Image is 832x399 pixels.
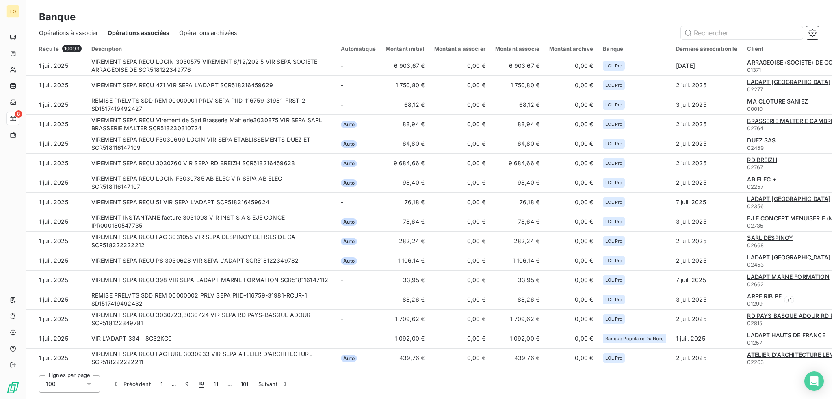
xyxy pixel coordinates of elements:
td: 7 juil. 2025 [671,270,742,290]
td: 2 juil. 2025 [671,368,742,387]
span: Auto [341,121,357,128]
td: 439,76 € [490,348,544,368]
td: 0,00 € [429,231,490,251]
td: 1 juil. 2025 [26,368,87,387]
td: - [336,56,381,75]
td: 0,00 € [429,251,490,270]
span: 01371 [747,67,761,73]
span: 02263 [747,359,764,365]
td: 30,00 € [381,368,429,387]
span: LADAPT [GEOGRAPHIC_DATA] [747,195,830,202]
button: 101 [236,375,253,393]
td: 0,00 € [429,134,490,153]
td: 2 juil. 2025 [671,114,742,134]
td: 2 juil. 2025 [671,153,742,173]
td: 2 juil. 2025 [671,251,742,270]
td: 0,00 € [429,212,490,231]
span: + 1 [784,296,794,303]
button: 10 [194,375,209,393]
span: Auto [341,179,357,187]
span: 02668 [747,242,764,248]
td: 88,94 € [381,114,429,134]
td: 2 juil. 2025 [671,309,742,329]
span: RD BREIZH [747,156,777,163]
td: - [336,329,381,348]
span: LCL Pro [605,297,622,302]
td: 0,00 € [544,56,598,75]
td: 1 750,80 € [381,75,429,95]
td: 1 106,14 € [490,251,544,270]
td: 9 684,66 € [381,153,429,173]
td: 0,00 € [429,329,490,348]
span: 10 [199,380,204,388]
td: 1 709,62 € [490,309,544,329]
td: VIREMENT SEPA RECU FAC 3031055 VIR SEPA DESPINOY BETISES DE CA SCR518222222212 [87,231,336,251]
button: 1 [156,375,167,393]
td: 1 juil. 2025 [26,212,87,231]
td: 0,00 € [544,75,598,95]
button: Suivant [253,375,295,393]
td: 1 750,80 € [490,75,544,95]
td: 0,00 € [429,192,490,212]
td: 0,00 € [544,134,598,153]
td: 0,00 € [544,368,598,387]
span: … [223,377,236,390]
td: 68,12 € [381,95,429,114]
a: ARPE RIB PE [747,292,782,300]
span: LADAPT [GEOGRAPHIC_DATA] [747,78,830,85]
td: 1 juil. 2025 [26,309,87,329]
span: LCL Pro [605,219,622,224]
td: 1 092,00 € [490,329,544,348]
a: DUEZ SAS [747,136,776,145]
td: VIREMENT SEPA RECU LOGIN 3030833 CL 01490 VIR SEPA LE CHARPENTIER DU NORD SCR518116147116 [87,368,336,387]
span: LADAPT MARNE FORMATION [747,273,829,280]
td: 68,12 € [490,95,544,114]
td: 0,00 € [429,173,490,192]
div: Montant associé [495,45,539,52]
td: 0,00 € [544,309,598,329]
td: 98,40 € [381,173,429,192]
td: VIREMENT SEPA RECU LOGIN F3030785 AB ELEC VIR SEPA AB ELEC + SCR518116147107 [87,173,336,192]
span: ARPE RIB PE [747,293,782,300]
span: 100 [46,380,56,388]
td: 1 juil. 2025 [26,173,87,192]
td: 0,00 € [429,95,490,114]
td: 0,00 € [544,173,598,192]
td: 0,00 € [429,75,490,95]
td: VIREMENT INSTANTANE facture 3031098 VIR INST S A S EJE CONCE IPR000180547735 [87,212,336,231]
td: 1 106,14 € [381,251,429,270]
td: VIREMENT SEPA RECU Virement de Sarl Brasserie Malt erie3030875 VIR SEPA SARL BRASSERIE MALTER SCR... [87,114,336,134]
span: 02767 [747,164,763,170]
td: 1 juil. 2025 [26,348,87,368]
td: 0,00 € [429,368,490,387]
span: 02453 [747,261,764,268]
a: SARL DESPINOY [747,234,793,242]
td: 1 juil. 2025 [26,270,87,290]
span: 02356 [747,203,764,209]
span: 00010 [747,106,763,112]
td: 6 903,67 € [381,56,429,75]
span: LCL Pro [605,278,622,283]
button: 11 [209,375,223,393]
td: 0,00 € [544,153,598,173]
button: Précédent [106,375,156,393]
td: VIREMENT SEPA RECU 398 VIR SEPA LADAPT MARNE FORMATION SCR518116147112 [87,270,336,290]
span: Auto [341,355,357,362]
td: 282,24 € [490,231,544,251]
td: 1 juil. 2025 [671,329,742,348]
td: 88,26 € [490,290,544,309]
span: Banque Populaire Du Nord [605,336,664,341]
td: 6 903,67 € [490,56,544,75]
span: 02815 [747,320,763,326]
a: LADAPT HAUTS DE FRANCE [747,331,825,339]
td: 30,00 € [490,368,544,387]
div: Automatique [341,45,376,52]
div: Montant à associer [434,45,485,52]
td: 0,00 € [429,153,490,173]
td: 9 684,66 € [490,153,544,173]
td: - [336,309,381,329]
input: Rechercher [681,26,803,39]
td: VIREMENT SEPA RECU 3030723,3030724 VIR SEPA RD PAYS-BASQUE ADOUR SCR518122349781 [87,309,336,329]
td: REMISE PRELVTS SDD REM 00000001 PRLV SEPA PIID-116759-31981-FRST-2 SD1517419492427 [87,95,336,114]
span: LADAPT HAUTS DE FRANCE [747,332,825,339]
